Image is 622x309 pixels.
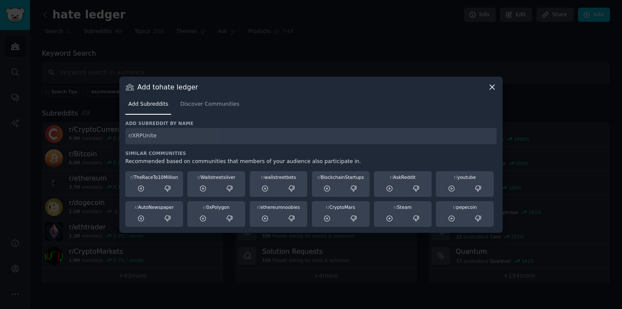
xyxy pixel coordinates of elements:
div: CryptoMars [315,204,367,210]
h3: Add to hate ledger [137,83,198,92]
span: r/ [317,175,321,180]
h3: Similar Communities [125,150,497,156]
span: r/ [197,175,201,180]
span: r/ [130,175,134,180]
div: Steam [377,204,429,210]
div: Wallstreetsilver [190,174,242,180]
div: pepecoin [439,204,491,210]
h3: Add subreddit by name [125,120,497,126]
a: Discover Communities [177,98,242,115]
span: r/ [390,175,393,180]
div: wallstreetbets [253,174,305,180]
a: Add Subreddits [125,98,171,115]
div: BlockchainStartups [315,174,367,180]
span: r/ [453,205,456,210]
span: r/ [261,175,264,180]
span: Add Subreddits [128,101,168,108]
div: Recommended based on communities that members of your audience also participate in. [125,158,497,166]
div: 0xPolygon [190,204,242,210]
div: AskReddit [377,174,429,180]
span: r/ [257,205,261,210]
span: r/ [326,205,329,210]
span: r/ [135,205,138,210]
span: Discover Communities [180,101,239,108]
span: r/ [454,175,457,180]
span: r/ [203,205,207,210]
div: youtube [439,174,491,180]
span: r/ [394,205,397,210]
div: ethereumnoobies [253,204,305,210]
div: AutoNewspaper [128,204,180,210]
div: TheRaceTo10Million [128,174,180,180]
